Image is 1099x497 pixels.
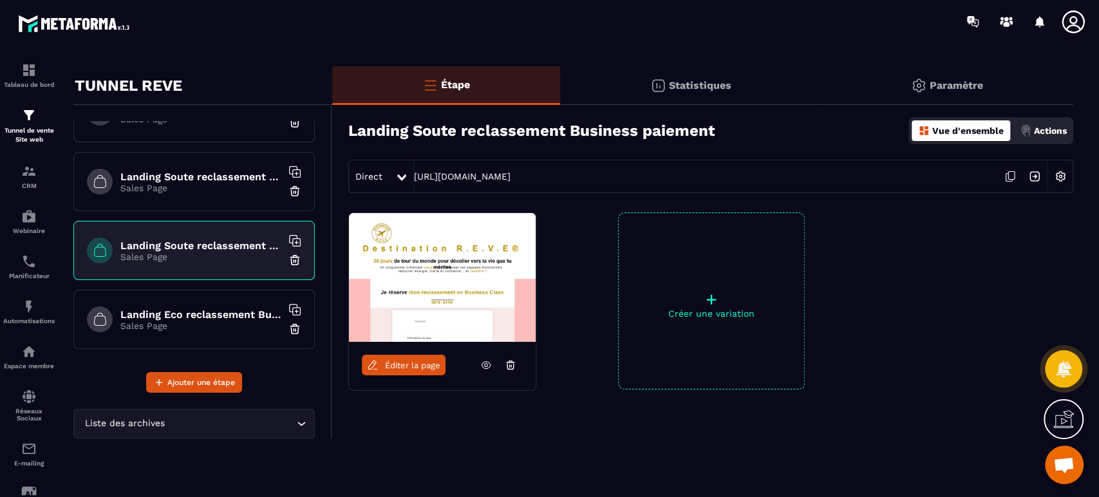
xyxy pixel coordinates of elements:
p: Étape [441,79,470,91]
img: social-network [21,389,37,404]
p: Automatisations [3,317,55,324]
img: setting-gr.5f69749f.svg [911,78,926,93]
span: Ajouter une étape [167,376,235,389]
img: scheduler [21,254,37,269]
img: formation [21,62,37,78]
p: Sales Page [120,252,281,262]
p: E-mailing [3,460,55,467]
img: stats.20deebd0.svg [650,78,666,93]
p: Créer une variation [619,308,804,319]
a: emailemailE-mailing [3,431,55,476]
span: Direct [355,171,382,182]
img: dashboard-orange.40269519.svg [918,125,930,136]
img: email [21,441,37,456]
img: trash [288,185,301,198]
p: Tableau de bord [3,81,55,88]
div: Ouvrir le chat [1045,445,1084,484]
div: Search for option [73,409,315,438]
span: Éditer la page [385,361,440,370]
img: formation [21,164,37,179]
p: + [619,290,804,308]
a: formationformationCRM [3,154,55,199]
p: TUNNEL REVE [75,73,182,98]
img: automations [21,209,37,224]
p: Sales Page [120,183,281,193]
a: schedulerschedulerPlanificateur [3,244,55,289]
h6: Landing Soute reclassement Eco paiement [120,171,281,183]
img: formation [21,108,37,123]
img: automations [21,344,37,359]
p: Sales Page [120,321,281,331]
p: Actions [1034,126,1067,136]
img: arrow-next.bcc2205e.svg [1022,164,1047,189]
img: image [349,213,536,342]
p: Statistiques [669,79,731,91]
p: Espace membre [3,362,55,370]
a: formationformationTableau de bord [3,53,55,98]
a: automationsautomationsEspace membre [3,334,55,379]
p: Sales Page [120,114,281,124]
p: Paramètre [930,79,983,91]
p: CRM [3,182,55,189]
p: Vue d'ensemble [932,126,1004,136]
input: Search for option [167,417,294,431]
img: trash [288,116,301,129]
img: actions.d6e523a2.png [1020,125,1031,136]
img: bars-o.4a397970.svg [422,77,438,93]
button: Ajouter une étape [146,372,242,393]
a: social-networksocial-networkRéseaux Sociaux [3,379,55,431]
a: formationformationTunnel de vente Site web [3,98,55,154]
img: automations [21,299,37,314]
img: setting-w.858f3a88.svg [1048,164,1073,189]
span: Liste des archives [82,417,167,431]
p: Tunnel de vente Site web [3,126,55,144]
h3: Landing Soute reclassement Business paiement [348,122,715,140]
h6: Landing Soute reclassement Business paiement [120,239,281,252]
p: Planificateur [3,272,55,279]
img: trash [288,323,301,335]
p: Réseaux Sociaux [3,408,55,422]
a: automationsautomationsWebinaire [3,199,55,244]
a: [URL][DOMAIN_NAME] [414,171,511,182]
a: automationsautomationsAutomatisations [3,289,55,334]
img: logo [18,12,134,35]
h6: Landing Eco reclassement Business paiement [120,308,281,321]
p: Webinaire [3,227,55,234]
img: trash [288,254,301,267]
a: Éditer la page [362,355,446,375]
